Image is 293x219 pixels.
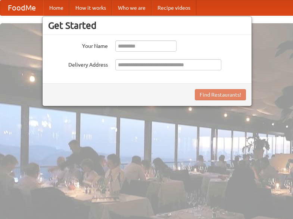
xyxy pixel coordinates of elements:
[112,0,152,15] a: Who we are
[195,89,246,100] button: Find Restaurants!
[48,20,246,31] h3: Get Started
[69,0,112,15] a: How it works
[43,0,69,15] a: Home
[0,0,43,15] a: FoodMe
[48,59,108,69] label: Delivery Address
[48,40,108,50] label: Your Name
[152,0,196,15] a: Recipe videos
